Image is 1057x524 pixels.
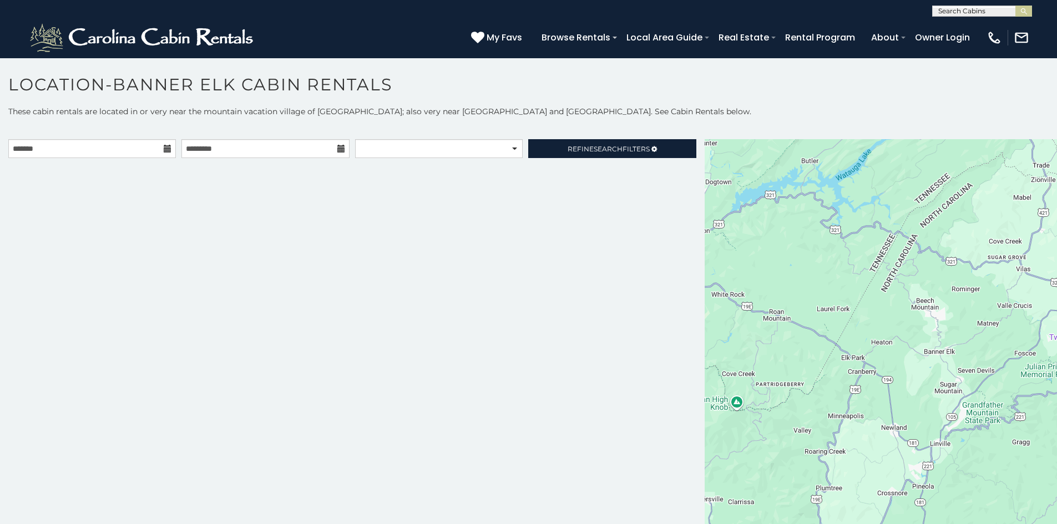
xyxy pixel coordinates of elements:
img: mail-regular-white.png [1014,30,1029,45]
img: White-1-2.png [28,21,258,54]
a: Rental Program [780,28,861,47]
img: phone-regular-white.png [987,30,1002,45]
span: Search [594,145,623,153]
a: RefineSearchFilters [528,139,696,158]
a: Local Area Guide [621,28,708,47]
a: Owner Login [909,28,975,47]
a: Real Estate [713,28,775,47]
a: About [866,28,904,47]
a: Browse Rentals [536,28,616,47]
span: Refine Filters [568,145,650,153]
a: My Favs [471,30,525,45]
span: My Favs [487,30,522,44]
